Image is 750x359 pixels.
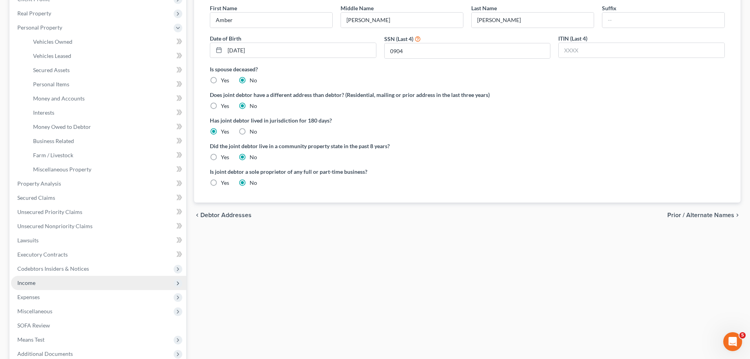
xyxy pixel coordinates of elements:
label: Is spouse deceased? [210,65,725,73]
span: Interests [33,109,54,116]
a: Miscellaneous Property [27,162,186,177]
a: Unsecured Priority Claims [11,205,186,219]
label: No [250,102,257,110]
span: SOFA Review [17,322,50,329]
span: Vehicles Owned [33,38,72,45]
input: -- [472,13,594,28]
a: Personal Items [27,77,186,91]
span: Unsecured Nonpriority Claims [17,223,93,229]
a: Executory Contracts [11,247,186,262]
label: Yes [221,76,229,84]
label: Did the joint debtor live in a community property state in the past 8 years? [210,142,725,150]
span: Real Property [17,10,51,17]
iframe: Intercom live chat [723,332,742,351]
span: Additional Documents [17,350,73,357]
span: Debtor Addresses [200,212,252,218]
label: Yes [221,179,229,187]
span: Vehicles Leased [33,52,71,59]
label: No [250,153,257,161]
label: SSN (Last 4) [384,35,413,43]
span: Executory Contracts [17,251,68,258]
span: 5 [739,332,746,339]
a: Business Related [27,134,186,148]
span: Miscellaneous Property [33,166,91,173]
span: Farm / Livestock [33,152,73,158]
span: Personal Property [17,24,62,31]
span: Expenses [17,294,40,300]
a: Lawsuits [11,233,186,247]
input: MM/DD/YYYY [225,43,376,58]
label: Yes [221,153,229,161]
span: Prior / Alternate Names [667,212,734,218]
input: -- [602,13,724,28]
label: Date of Birth [210,34,241,43]
span: Lawsuits [17,237,39,244]
span: Income [17,279,35,286]
input: -- [210,13,332,28]
span: Means Test [17,336,44,343]
button: chevron_left Debtor Addresses [194,212,252,218]
span: Secured Assets [33,67,70,73]
a: Property Analysis [11,177,186,191]
span: Business Related [33,138,74,144]
button: Prior / Alternate Names chevron_right [667,212,741,218]
a: Money Owed to Debtor [27,120,186,134]
i: chevron_left [194,212,200,218]
label: Suffix [602,4,617,12]
label: No [250,179,257,187]
label: No [250,76,257,84]
span: Secured Claims [17,194,55,201]
a: Farm / Livestock [27,148,186,162]
label: Has joint debtor lived in jurisdiction for 180 days? [210,116,725,125]
a: Vehicles Owned [27,35,186,49]
span: Personal Items [33,81,69,87]
span: Codebtors Insiders & Notices [17,265,89,272]
label: Yes [221,128,229,136]
label: First Name [210,4,237,12]
a: Secured Assets [27,63,186,77]
span: Money Owed to Debtor [33,123,91,130]
input: M.I [341,13,463,28]
label: Is joint debtor a sole proprietor of any full or part-time business? [210,167,463,176]
a: Interests [27,106,186,120]
input: XXXX [385,43,550,58]
span: Property Analysis [17,180,61,187]
a: Unsecured Nonpriority Claims [11,219,186,233]
label: Does joint debtor have a different address than debtor? (Residential, mailing or prior address in... [210,91,725,99]
a: SOFA Review [11,318,186,333]
label: Yes [221,102,229,110]
label: No [250,128,257,136]
span: Money and Accounts [33,95,85,102]
label: Middle Name [341,4,374,12]
input: XXXX [559,43,724,58]
i: chevron_right [734,212,741,218]
label: ITIN (Last 4) [558,34,587,43]
a: Vehicles Leased [27,49,186,63]
a: Money and Accounts [27,91,186,106]
a: Secured Claims [11,191,186,205]
span: Miscellaneous [17,308,52,314]
span: Unsecured Priority Claims [17,208,82,215]
label: Last Name [471,4,497,12]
